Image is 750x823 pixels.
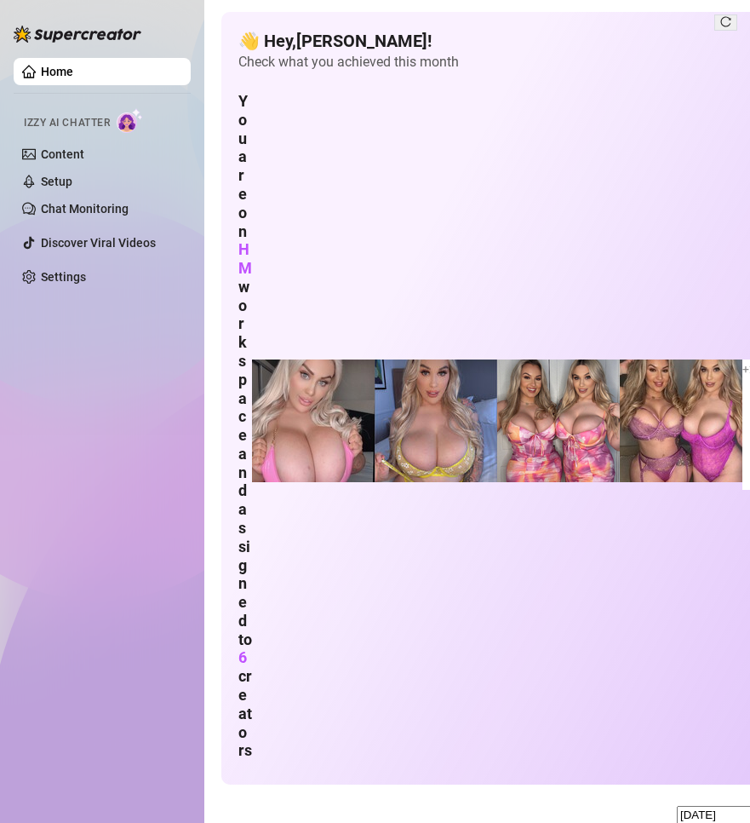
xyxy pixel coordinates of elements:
[41,236,156,250] a: Discover Viral Videos
[720,16,731,27] span: reload
[14,26,141,43] img: logo-BBDzfeDw.svg
[375,360,497,482] img: lilybigboobs
[238,240,252,277] span: H M
[41,202,129,216] a: Chat Monitoring
[24,115,110,131] span: Izzy AI Chatter
[41,175,72,188] a: Setup
[41,270,86,284] a: Settings
[117,108,143,133] img: AI Chatter
[41,147,84,161] a: Content
[252,360,375,482] img: lilybigboobvip
[41,65,73,78] a: Home
[238,92,252,760] h1: You are on workspace and assigned to creators
[238,648,247,666] span: 6
[497,360,620,482] img: hotmomsvip
[620,360,742,482] img: hotmomlove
